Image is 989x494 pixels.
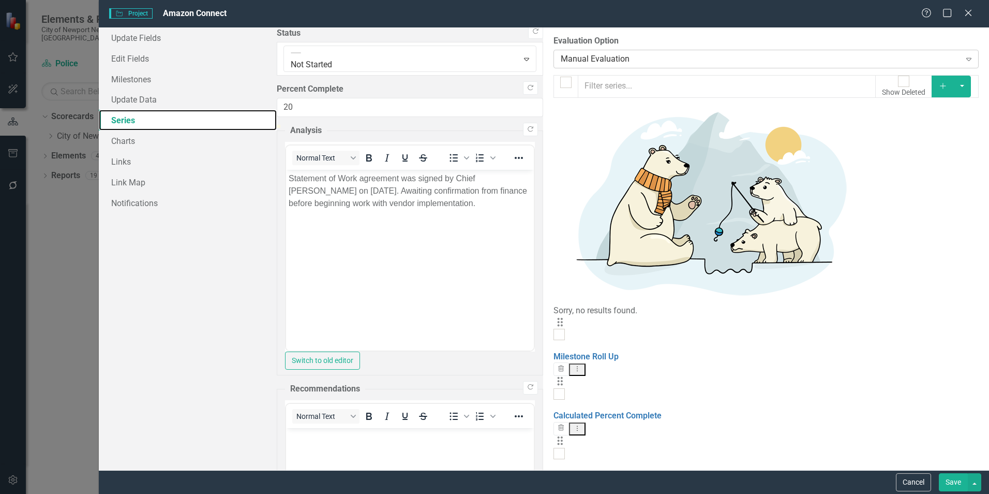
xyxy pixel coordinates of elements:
[292,151,359,165] button: Block Normal Text
[99,69,277,90] a: Milestones
[285,352,360,370] button: Switch to old editor
[296,412,347,420] span: Normal Text
[445,151,471,165] div: Bullet list
[396,151,414,165] button: Underline
[292,409,359,424] button: Block Normal Text
[445,409,471,424] div: Bullet list
[296,154,347,162] span: Normal Text
[360,409,378,424] button: Bold
[471,409,497,424] div: Numbered list
[396,409,414,424] button: Underline
[414,409,432,424] button: Strikethrough
[561,53,960,65] div: Manual Evaluation
[414,151,432,165] button: Strikethrough
[553,411,662,420] a: Calculated Percent Complete
[99,130,277,151] a: Charts
[277,27,543,39] label: Status
[378,151,396,165] button: Italic
[291,48,301,58] img: Not Started
[896,473,931,491] button: Cancel
[939,473,968,491] button: Save
[553,470,620,480] a: Percent Complete
[286,170,534,351] iframe: Rich Text Area
[553,98,864,305] img: No results found
[285,383,365,395] legend: Recommendations
[378,409,396,424] button: Italic
[471,151,497,165] div: Numbered list
[553,305,979,317] div: Sorry, no results found.
[99,193,277,213] a: Notifications
[109,8,152,19] span: Project
[277,83,543,95] label: Percent Complete
[99,48,277,69] a: Edit Fields
[553,35,979,47] label: Evaluation Option
[99,172,277,193] a: Link Map
[99,89,277,110] a: Update Data
[578,75,876,98] input: Filter series...
[510,151,528,165] button: Reveal or hide additional toolbar items
[163,8,227,18] span: Amazon Connect
[285,125,327,137] legend: Analysis
[553,352,619,361] a: Milestone Roll Up
[360,151,378,165] button: Bold
[882,87,925,97] div: Show Deleted
[99,27,277,48] a: Update Fields
[99,110,277,130] a: Series
[99,151,277,172] a: Links
[510,409,528,424] button: Reveal or hide additional toolbar items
